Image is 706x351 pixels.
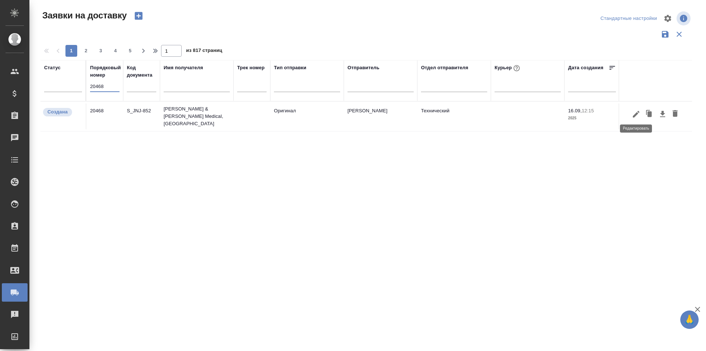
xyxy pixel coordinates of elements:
[86,103,123,129] td: 20468
[659,10,677,27] span: Настроить таблицу
[512,63,521,73] button: При выборе курьера статус заявки автоматически поменяется на «Принята»
[80,45,92,57] button: 2
[347,64,379,71] div: Отправитель
[417,103,491,129] td: Технический
[669,107,681,121] button: Удалить
[582,108,594,113] p: 12:15
[164,64,203,71] div: Имя получателя
[80,47,92,55] span: 2
[95,45,107,57] button: 3
[124,47,136,55] span: 5
[110,47,121,55] span: 4
[95,47,107,55] span: 3
[672,27,686,41] button: Сбросить фильтры
[568,108,582,113] p: 16.09,
[658,27,672,41] button: Сохранить фильтры
[237,64,265,71] div: Трек номер
[186,46,222,57] span: из 817 страниц
[683,312,696,327] span: 🙏
[160,102,233,131] td: [PERSON_NAME] & [PERSON_NAME] Medical, [GEOGRAPHIC_DATA]
[680,310,699,329] button: 🙏
[642,107,656,121] button: Клонировать
[127,64,156,79] div: Код документа
[42,107,82,117] div: Новая заявка, еще не передана в работу
[344,103,417,129] td: [PERSON_NAME]
[568,115,616,122] p: 2025
[677,11,692,25] span: Посмотреть информацию
[90,64,121,79] div: Порядковый номер
[47,108,68,116] p: Создана
[599,13,659,24] div: split button
[123,103,160,129] td: S_JNJ-852
[656,107,669,121] button: Скачать
[270,103,344,129] td: Оригинал
[44,64,61,71] div: Статус
[130,10,147,22] button: Создать
[568,64,603,71] div: Дата создания
[124,45,136,57] button: 5
[421,64,468,71] div: Отдел отправителя
[274,64,306,71] div: Тип отправки
[495,63,521,73] div: Курьер
[110,45,121,57] button: 4
[40,10,127,21] span: Заявки на доставку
